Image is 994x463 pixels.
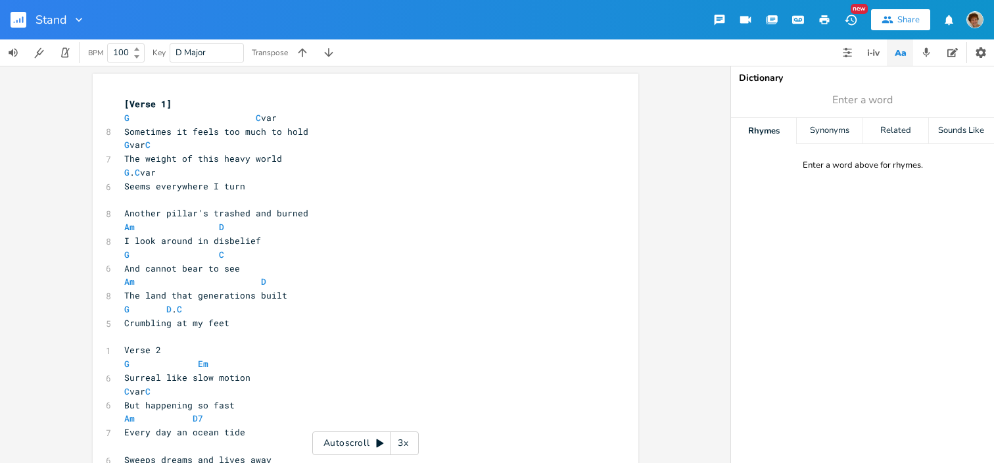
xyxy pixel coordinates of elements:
div: BPM [88,49,103,57]
span: The weight of this heavy world [124,153,282,164]
div: Share [897,14,920,26]
div: Dictionary [739,74,986,83]
span: Em [198,358,208,370]
span: Verse 2 [124,344,161,356]
span: Am [124,276,135,287]
span: G [124,358,130,370]
span: C [135,166,140,178]
span: D Major [176,47,206,59]
div: 3x [391,431,415,455]
span: G [124,139,130,151]
span: Crumbling at my feet [124,317,229,329]
span: G [124,249,130,260]
span: Sometimes it feels too much to hold [124,126,308,137]
span: Surreal like slow motion [124,372,250,383]
span: var [124,112,277,124]
button: Share [871,9,930,30]
div: Sounds Like [929,118,994,144]
div: New [851,4,868,14]
span: [Verse 1] [124,98,172,110]
span: And cannot bear to see [124,262,240,274]
span: G [124,303,130,315]
div: Related [863,118,928,144]
span: Am [124,412,135,424]
span: Another pillar's trashed and burned [124,207,308,219]
span: The land that generations built [124,289,287,301]
span: C [219,249,224,260]
span: D [219,221,224,233]
span: Stand [35,14,67,26]
span: C [145,139,151,151]
div: Synonyms [797,118,862,144]
span: I look around in disbelief [124,235,261,247]
span: C [124,385,130,397]
span: C [177,303,182,315]
span: Seems everywhere I turn [124,180,245,192]
span: Every day an ocean tide [124,426,245,438]
span: D [261,276,266,287]
span: . var [124,166,156,178]
span: C [145,385,151,397]
button: New [838,8,864,32]
div: Rhymes [731,118,796,144]
div: Key [153,49,166,57]
span: var [124,139,151,151]
div: Transpose [252,49,288,57]
span: var [124,385,151,397]
span: G [124,166,130,178]
span: Am [124,221,135,233]
span: D7 [193,412,203,424]
span: G [124,112,130,124]
span: D [166,303,172,315]
div: Autoscroll [312,431,419,455]
span: . [124,303,182,315]
div: Enter a word above for rhymes. [803,160,923,171]
img: scohenmusic [966,11,983,28]
span: Enter a word [832,93,893,108]
span: But happening so fast [124,399,235,411]
span: C [256,112,261,124]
